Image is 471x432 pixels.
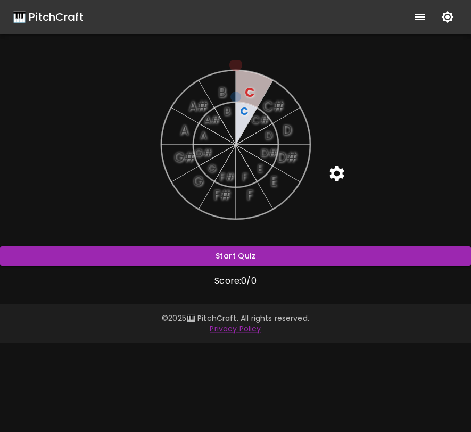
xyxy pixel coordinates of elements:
text: G# [173,148,194,166]
text: B [218,84,226,101]
text: B [223,104,230,119]
button: show more [407,4,433,30]
p: © 2025 🎹 PitchCraft. All rights reserved. [13,313,458,323]
text: G [207,161,216,176]
text: D# [277,148,296,166]
text: A [199,128,206,143]
text: D# [260,145,277,160]
text: A [180,121,188,139]
text: E [257,161,262,176]
text: E [270,172,276,190]
text: F [241,169,247,184]
a: Privacy Policy [210,323,261,334]
text: A# [203,112,219,127]
text: F# [213,186,230,204]
text: C [240,104,249,119]
text: C# [263,97,284,115]
text: G# [194,145,211,160]
text: F# [219,169,234,184]
text: C [244,84,254,101]
text: G [193,172,203,190]
text: D [283,121,292,139]
text: F [246,186,252,204]
a: 🎹 PitchCraft [13,9,84,26]
text: C# [251,112,268,127]
text: A# [188,97,208,115]
text: D [265,128,272,143]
